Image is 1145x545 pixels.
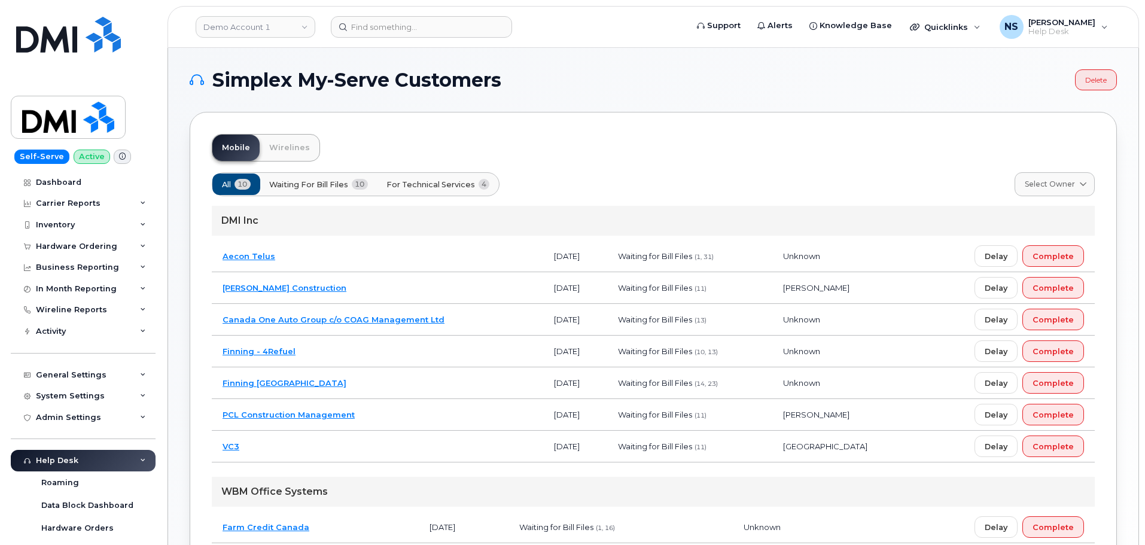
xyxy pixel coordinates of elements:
span: Delay [985,377,1007,389]
span: Waiting for Bill Files [269,179,348,190]
button: Delay [975,516,1018,538]
a: Finning - 4Refuel [223,346,296,356]
span: [PERSON_NAME] [783,283,849,293]
a: Mobile [212,135,260,161]
button: Delay [975,404,1018,425]
a: Finning [GEOGRAPHIC_DATA] [223,378,346,388]
span: (13) [695,316,707,324]
a: [PERSON_NAME] Construction [223,283,346,293]
span: (1, 31) [695,253,714,261]
span: (11) [695,443,707,451]
span: (11) [695,285,707,293]
span: Complete [1033,314,1074,325]
span: Delay [985,409,1007,421]
span: (11) [695,412,707,419]
button: Complete [1022,372,1084,394]
span: Delay [985,522,1007,533]
td: [DATE] [543,272,607,304]
span: (14, 23) [695,380,718,388]
span: Delay [985,346,1007,357]
span: Unknown [744,522,781,532]
span: Waiting for Bill Files [618,315,692,324]
span: Waiting for Bill Files [618,251,692,261]
td: [DATE] [419,511,509,543]
span: Complete [1033,441,1074,452]
span: Complete [1033,522,1074,533]
button: Complete [1022,245,1084,267]
span: 10 [352,179,368,190]
button: Complete [1022,436,1084,457]
button: Complete [1022,340,1084,362]
button: Delay [975,340,1018,362]
span: (1, 16) [596,524,615,532]
span: Waiting for Bill Files [618,442,692,451]
span: Delay [985,251,1007,262]
td: [DATE] [543,367,607,399]
span: Unknown [783,378,820,388]
button: Delay [975,277,1018,299]
button: Delay [975,436,1018,457]
a: Wirelines [260,135,319,161]
a: Farm Credit Canada [223,522,309,532]
a: Delete [1075,69,1117,90]
a: VC3 [223,442,239,451]
span: Unknown [783,251,820,261]
span: Waiting for Bill Files [519,522,593,532]
span: [PERSON_NAME] [783,410,849,419]
td: [DATE] [543,431,607,462]
span: [GEOGRAPHIC_DATA] [783,442,867,451]
span: Delay [985,441,1007,452]
button: Delay [975,372,1018,394]
button: Complete [1022,277,1084,299]
button: Delay [975,309,1018,330]
button: Complete [1022,404,1084,425]
span: (10, 13) [695,348,718,356]
span: Complete [1033,251,1074,262]
a: PCL Construction Management [223,410,355,419]
a: Canada One Auto Group c/o COAG Management Ltd [223,315,444,324]
span: Complete [1033,377,1074,389]
span: Complete [1033,409,1074,421]
span: Delay [985,314,1007,325]
div: WBM Office Systems [212,477,1095,507]
span: For Technical Services [386,179,475,190]
td: [DATE] [543,399,607,431]
span: 4 [479,179,490,190]
span: Complete [1033,282,1074,294]
span: Unknown [783,315,820,324]
button: Delay [975,245,1018,267]
span: Waiting for Bill Files [618,283,692,293]
span: Select Owner [1025,179,1075,190]
div: DMI Inc [212,206,1095,236]
a: Select Owner [1015,172,1095,196]
td: [DATE] [543,304,607,336]
button: Complete [1022,309,1084,330]
button: Complete [1022,516,1084,538]
span: Unknown [783,346,820,356]
span: Complete [1033,346,1074,357]
span: Simplex My-Serve Customers [212,71,501,89]
span: Waiting for Bill Files [618,378,692,388]
td: [DATE] [543,336,607,367]
td: [DATE] [543,240,607,272]
span: Delay [985,282,1007,294]
span: Waiting for Bill Files [618,410,692,419]
span: Waiting for Bill Files [618,346,692,356]
a: Aecon Telus [223,251,275,261]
